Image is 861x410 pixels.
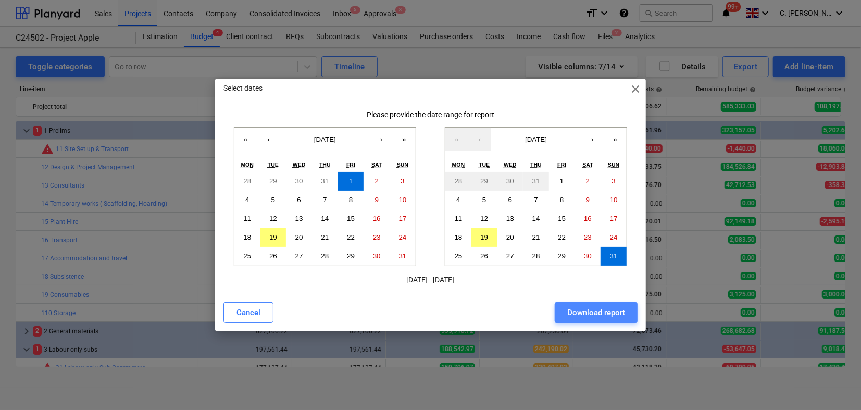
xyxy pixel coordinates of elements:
[243,233,251,241] abbr: August 18, 2025
[390,228,416,247] button: August 24, 2025
[312,209,338,228] button: August 14, 2025
[269,177,277,185] abbr: July 29, 2025
[260,247,286,266] button: August 26, 2025
[243,177,251,185] abbr: July 28, 2025
[364,228,390,247] button: August 23, 2025
[323,196,327,204] abbr: August 7, 2025
[575,172,601,191] button: August 2, 2025
[269,233,277,241] abbr: August 19, 2025
[312,172,338,191] button: July 31, 2025
[234,209,260,228] button: August 11, 2025
[525,135,547,143] span: [DATE]
[286,172,312,191] button: July 30, 2025
[373,252,381,260] abbr: August 30, 2025
[399,252,407,260] abbr: August 31, 2025
[390,172,416,191] button: August 3, 2025
[286,191,312,209] button: August 6, 2025
[471,228,497,247] button: August 19, 2025
[549,191,575,209] button: August 8, 2025
[338,191,364,209] button: August 8, 2025
[506,233,514,241] abbr: August 20, 2025
[314,135,336,143] span: [DATE]
[582,161,593,168] abbr: Saturday
[455,215,463,222] abbr: August 11, 2025
[523,228,549,247] button: August 21, 2025
[399,215,407,222] abbr: August 17, 2025
[269,215,277,222] abbr: August 12, 2025
[586,196,590,204] abbr: August 9, 2025
[482,196,486,204] abbr: August 5, 2025
[612,177,615,185] abbr: August 3, 2025
[497,247,523,266] button: August 27, 2025
[364,209,390,228] button: August 16, 2025
[399,196,407,204] abbr: August 10, 2025
[401,177,404,185] abbr: August 3, 2025
[575,191,601,209] button: August 9, 2025
[471,172,497,191] button: July 29, 2025
[491,128,581,151] button: [DATE]
[523,209,549,228] button: August 14, 2025
[480,215,488,222] abbr: August 12, 2025
[575,209,601,228] button: August 16, 2025
[271,196,275,204] abbr: August 5, 2025
[234,128,257,151] button: «
[558,215,566,222] abbr: August 15, 2025
[295,233,303,241] abbr: August 20, 2025
[347,233,355,241] abbr: August 22, 2025
[601,247,627,266] button: August 31, 2025
[497,172,523,191] button: July 30, 2025
[610,215,618,222] abbr: August 17, 2025
[245,196,249,204] abbr: August 4, 2025
[584,215,592,222] abbr: August 16, 2025
[560,196,564,204] abbr: August 8, 2025
[260,172,286,191] button: July 29, 2025
[468,128,491,151] button: ‹
[471,247,497,266] button: August 26, 2025
[397,161,408,168] abbr: Sunday
[286,247,312,266] button: August 27, 2025
[584,252,592,260] abbr: August 30, 2025
[312,228,338,247] button: August 21, 2025
[549,209,575,228] button: August 15, 2025
[575,247,601,266] button: August 30, 2025
[234,191,260,209] button: August 4, 2025
[506,177,514,185] abbr: July 30, 2025
[532,252,540,260] abbr: August 28, 2025
[234,228,260,247] button: August 18, 2025
[506,252,514,260] abbr: August 27, 2025
[534,196,538,204] abbr: August 7, 2025
[471,209,497,228] button: August 12, 2025
[260,209,286,228] button: August 12, 2025
[280,128,370,151] button: [DATE]
[532,177,540,185] abbr: July 31, 2025
[338,209,364,228] button: August 15, 2025
[523,247,549,266] button: August 28, 2025
[370,128,393,151] button: ›
[567,306,625,319] div: Download report
[610,252,618,260] abbr: August 31, 2025
[243,252,251,260] abbr: August 25, 2025
[312,247,338,266] button: August 28, 2025
[445,128,468,151] button: «
[471,191,497,209] button: August 5, 2025
[497,191,523,209] button: August 6, 2025
[445,172,471,191] button: July 28, 2025
[532,215,540,222] abbr: August 14, 2025
[497,228,523,247] button: August 20, 2025
[558,252,566,260] abbr: August 29, 2025
[445,209,471,228] button: August 11, 2025
[268,161,279,168] abbr: Tuesday
[610,196,618,204] abbr: August 10, 2025
[629,83,642,95] span: close
[445,228,471,247] button: August 18, 2025
[549,172,575,191] button: August 1, 2025
[549,247,575,266] button: August 29, 2025
[601,209,627,228] button: August 17, 2025
[319,161,331,168] abbr: Thursday
[601,228,627,247] button: August 24, 2025
[297,196,301,204] abbr: August 6, 2025
[260,228,286,247] button: August 19, 2025
[349,196,353,204] abbr: August 8, 2025
[604,128,627,151] button: »
[295,215,303,222] abbr: August 13, 2025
